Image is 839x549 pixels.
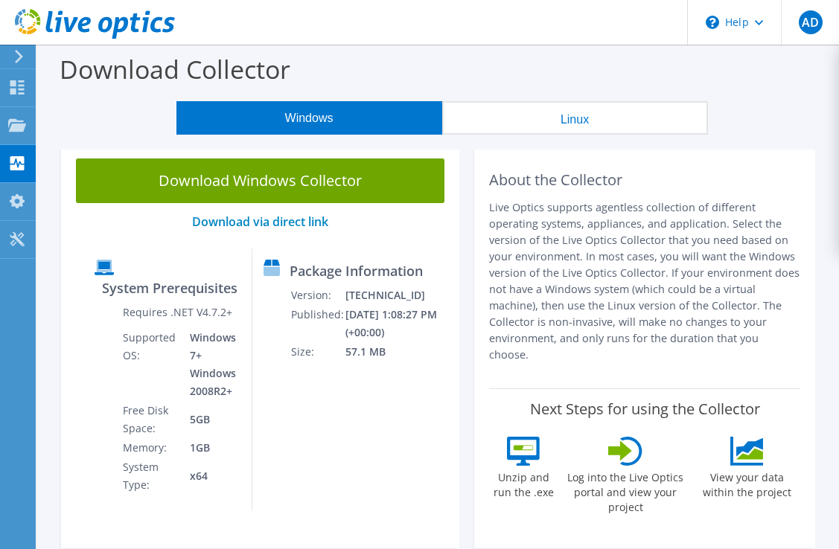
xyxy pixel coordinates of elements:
h2: About the Collector [489,171,800,189]
td: Supported OS: [122,328,179,401]
button: Windows [176,101,442,135]
label: Download Collector [60,52,290,86]
a: Download via direct link [192,213,328,230]
label: Package Information [290,263,423,278]
label: Log into the Live Optics portal and view your project [565,466,686,515]
td: 1GB [179,438,240,457]
label: System Prerequisites [102,280,237,295]
td: 5GB [179,401,240,438]
td: Version: [290,286,345,305]
td: [DATE] 1:08:27 PM (+00:00) [345,305,453,342]
label: View your data within the project [693,466,800,500]
label: Requires .NET V4.7.2+ [123,305,232,320]
p: Live Optics supports agentless collection of different operating systems, appliances, and applica... [489,199,800,363]
td: Size: [290,342,345,362]
td: Free Disk Space: [122,401,179,438]
a: Download Windows Collector [76,158,444,203]
svg: \n [706,16,719,29]
td: Windows 7+ Windows 2008R2+ [179,328,240,401]
td: Published: [290,305,345,342]
label: Unzip and run the .exe [489,466,558,500]
label: Next Steps for using the Collector [530,400,760,418]
td: x64 [179,457,240,495]
button: Linux [442,101,708,135]
span: AD [799,10,823,34]
td: [TECHNICAL_ID] [345,286,453,305]
td: Memory: [122,438,179,457]
td: 57.1 MB [345,342,453,362]
td: System Type: [122,457,179,495]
